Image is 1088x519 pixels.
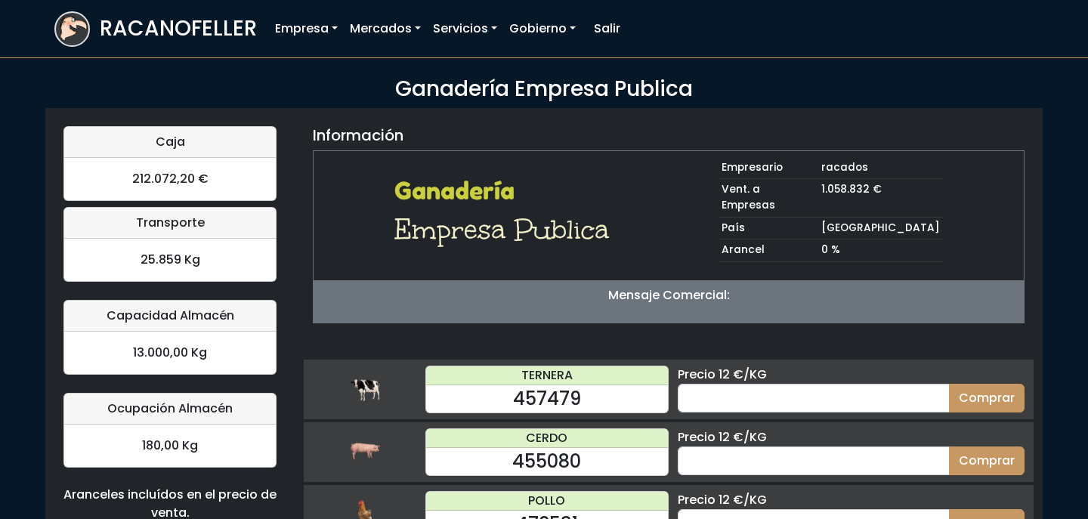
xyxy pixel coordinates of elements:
[64,208,276,239] div: Transporte
[394,212,619,248] h1: Empresa Publica
[588,14,626,44] a: Salir
[719,217,818,239] td: País
[64,394,276,425] div: Ocupación Almacén
[350,437,380,467] img: cerdo.png
[100,16,257,42] h3: RACANOFELLER
[269,14,344,44] a: Empresa
[427,14,503,44] a: Servicios
[678,491,1025,509] div: Precio 12 €/KG
[949,446,1025,475] button: Comprar
[426,448,668,475] div: 455080
[350,374,380,404] img: ternera.png
[678,366,1025,384] div: Precio 12 €/KG
[64,425,276,467] div: 180,00 Kg
[426,366,668,385] div: TERNERA
[54,76,1034,102] h3: Ganadería Empresa Publica
[719,157,818,179] td: Empresario
[344,14,427,44] a: Mercados
[313,126,403,144] h5: Información
[719,239,818,262] td: Arancel
[56,13,88,42] img: logoracarojo.png
[64,332,276,374] div: 13.000,00 Kg
[54,8,257,51] a: RACANOFELLER
[818,157,943,179] td: racados
[426,429,668,448] div: CERDO
[64,158,276,200] div: 212.072,20 €
[818,179,943,217] td: 1.058.832 €
[394,177,619,205] h2: Ganadería
[64,127,276,158] div: Caja
[314,286,1024,304] p: Mensaje Comercial:
[818,217,943,239] td: [GEOGRAPHIC_DATA]
[719,179,818,217] td: Vent. a Empresas
[678,428,1025,446] div: Precio 12 €/KG
[426,492,668,511] div: POLLO
[426,385,668,412] div: 457479
[949,384,1025,412] button: Comprar
[503,14,582,44] a: Gobierno
[818,239,943,262] td: 0 %
[64,301,276,332] div: Capacidad Almacén
[64,239,276,281] div: 25.859 Kg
